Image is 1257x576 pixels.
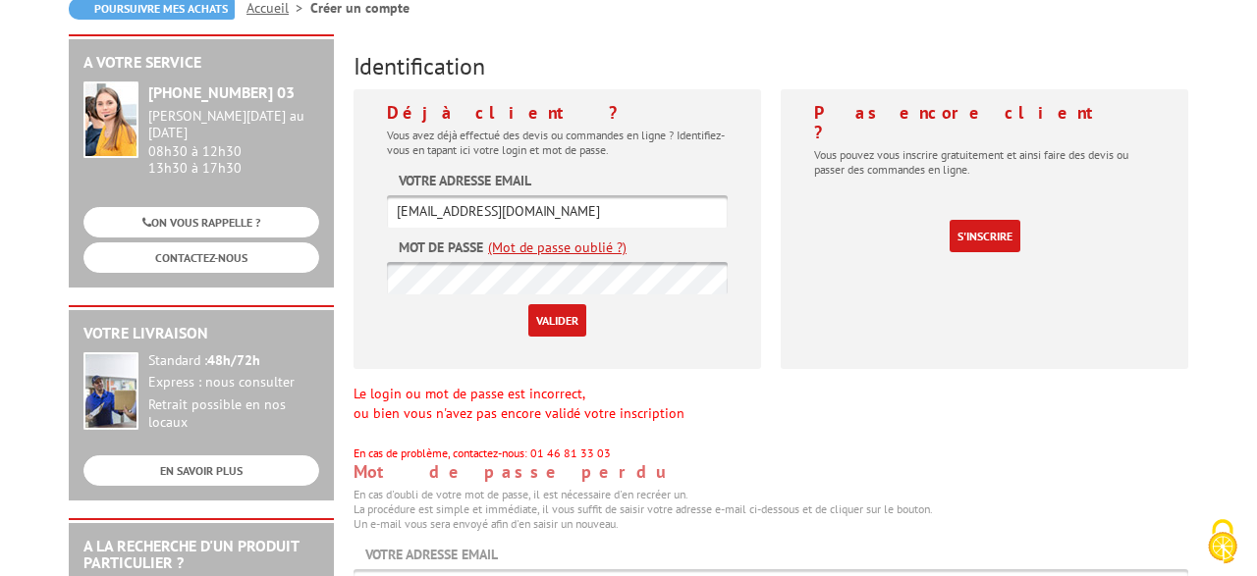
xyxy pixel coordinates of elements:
a: (Mot de passe oublié ?) [488,237,627,257]
h2: Votre livraison [83,325,319,342]
div: Standard : [148,352,319,370]
span: En cas de problème, contactez-nous: 01 46 81 33 03 [354,445,611,460]
p: En cas d'oubli de votre mot de passe, il est nécessaire d'en recréer un. La procédure est simple ... [354,487,1188,531]
a: ON VOUS RAPPELLE ? [83,207,319,237]
div: Retrait possible en nos locaux [148,396,319,432]
input: Valider [528,304,586,337]
div: Le login ou mot de passe est incorrect, ou bien vous n'avez pas encore validé votre inscription [354,384,1188,462]
h4: Mot de passe perdu [354,462,1188,482]
div: Express : nous consulter [148,374,319,392]
p: Vous pouvez vous inscrire gratuitement et ainsi faire des devis ou passer des commandes en ligne. [814,147,1155,177]
label: Votre adresse email [365,545,498,564]
p: Vous avez déjà effectué des devis ou commandes en ligne ? Identifiez-vous en tapant ici votre log... [387,128,728,157]
img: Cookies (fenêtre modale) [1198,517,1247,566]
h4: Déjà client ? [387,103,728,123]
h3: Identification [354,54,1188,79]
label: Mot de passe [399,237,483,257]
a: CONTACTEZ-NOUS [83,242,319,273]
h4: Pas encore client ? [814,103,1155,142]
h2: A votre service [83,54,319,72]
img: widget-service.jpg [83,81,138,158]
h2: A la recherche d'un produit particulier ? [83,538,319,572]
strong: 48h/72h [207,351,260,369]
label: Votre adresse email [399,171,531,190]
strong: [PHONE_NUMBER] 03 [148,82,295,102]
button: Cookies (fenêtre modale) [1188,509,1257,576]
a: EN SAVOIR PLUS [83,455,319,486]
a: S'inscrire [950,220,1020,252]
div: 08h30 à 12h30 13h30 à 17h30 [148,108,319,176]
img: widget-livraison.jpg [83,352,138,430]
div: [PERSON_NAME][DATE] au [DATE] [148,108,319,141]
